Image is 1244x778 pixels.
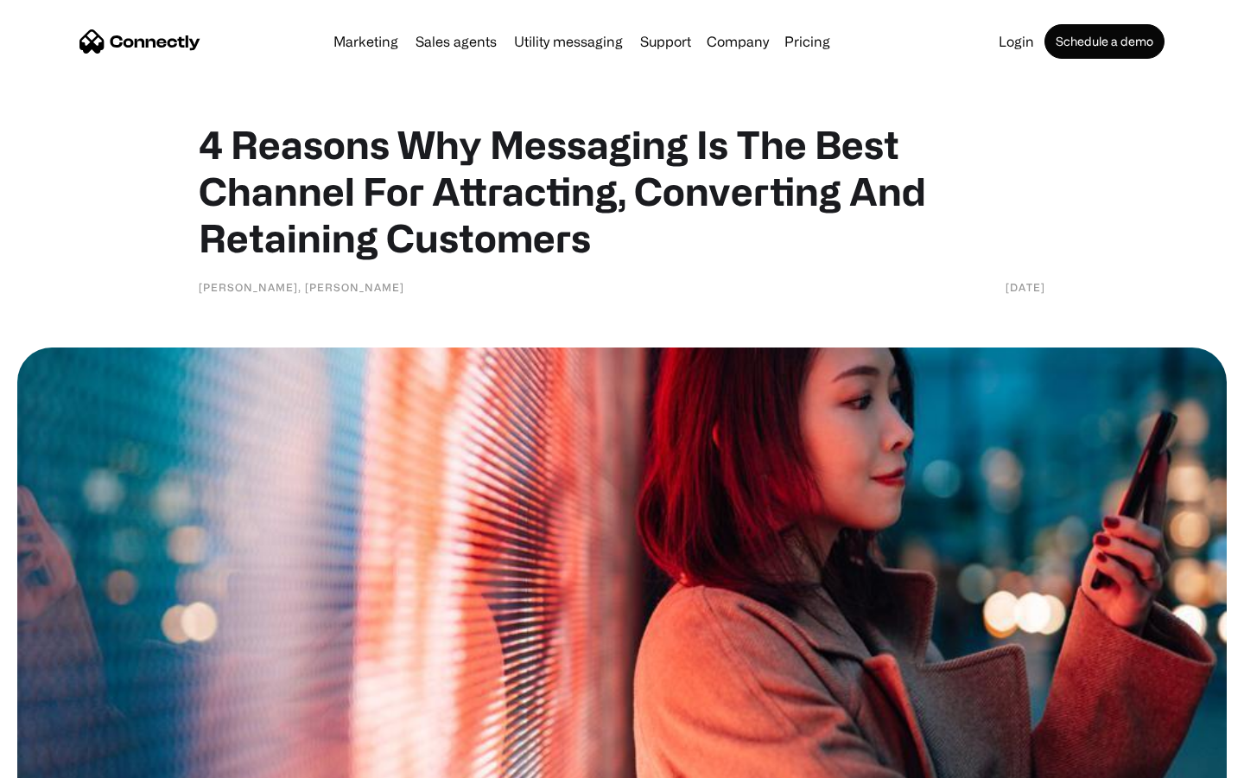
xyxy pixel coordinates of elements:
a: Support [633,35,698,48]
div: [PERSON_NAME], [PERSON_NAME] [199,278,404,296]
a: Marketing [327,35,405,48]
a: Login [992,35,1041,48]
h1: 4 Reasons Why Messaging Is The Best Channel For Attracting, Converting And Retaining Customers [199,121,1045,261]
a: Pricing [777,35,837,48]
div: Company [707,29,769,54]
aside: Language selected: English [17,748,104,772]
a: Schedule a demo [1044,24,1165,59]
div: [DATE] [1006,278,1045,296]
a: Sales agents [409,35,504,48]
ul: Language list [35,748,104,772]
a: Utility messaging [507,35,630,48]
